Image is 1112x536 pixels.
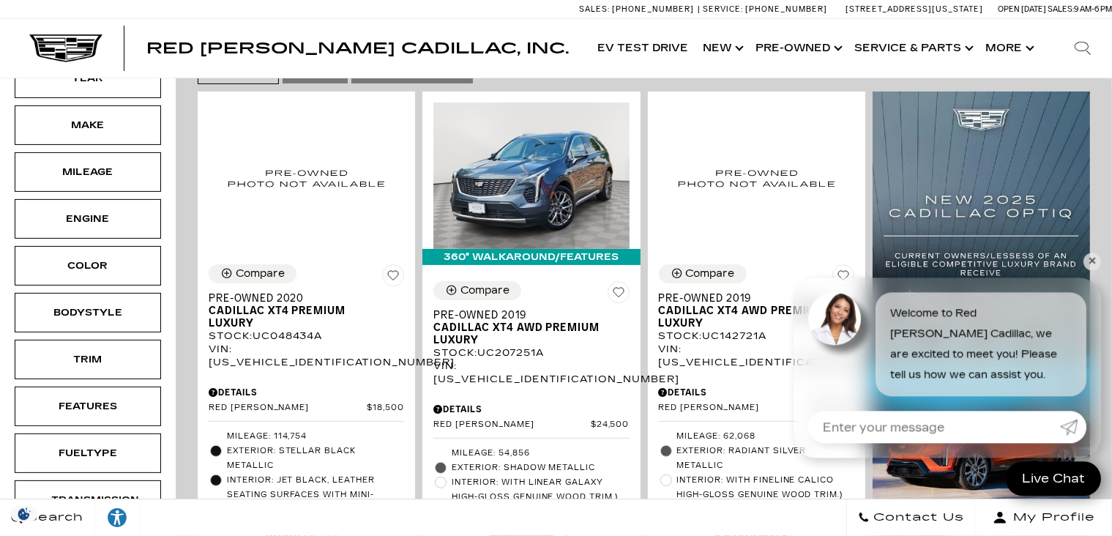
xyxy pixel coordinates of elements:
[227,444,404,473] span: Exterior: Stellar Black Metallic
[209,330,404,343] div: Stock : UC048434A
[748,19,847,78] a: Pre-Owned
[367,403,405,414] span: $18,500
[659,343,854,369] div: VIN: [US_VEHICLE_IDENTIFICATION_NUMBER]
[433,321,618,346] span: Cadillac XT4 AWD Premium Luxury
[998,4,1046,14] span: Open [DATE]
[433,103,629,249] img: 2019 Cadillac XT4 AWD Premium Luxury
[51,351,124,368] div: Trim
[452,461,629,475] span: Exterior: SHADOW METALLIC
[15,433,161,473] div: FueltypeFueltype
[209,343,404,369] div: VIN: [US_VEHICLE_IDENTIFICATION_NUMBER]
[433,403,629,416] div: Pricing Details - Pre-Owned 2019 Cadillac XT4 AWD Premium Luxury
[1074,4,1112,14] span: 9 AM-6 PM
[433,360,629,386] div: VIN: [US_VEHICLE_IDENTIFICATION_NUMBER]
[433,420,629,431] a: Red [PERSON_NAME] $24,500
[808,411,1060,443] input: Enter your message
[15,387,161,426] div: FeaturesFeatures
[422,249,640,265] div: 360° WalkAround/Features
[608,281,630,309] button: Save Vehicle
[870,507,964,528] span: Contact Us
[15,152,161,192] div: MileageMileage
[209,264,296,283] button: Compare Vehicle
[209,292,404,330] a: Pre-Owned 2020Cadillac XT4 Premium Luxury
[51,398,124,414] div: Features
[146,41,569,56] a: Red [PERSON_NAME] Cadillac, Inc.
[146,40,569,57] span: Red [PERSON_NAME] Cadillac, Inc.
[51,211,124,227] div: Engine
[7,506,41,521] section: Click to Open Cookie Consent Modal
[1048,4,1074,14] span: Sales:
[659,292,843,305] span: Pre-Owned 2019
[51,492,124,508] div: Transmission
[659,292,854,330] a: Pre-Owned 2019Cadillac XT4 AWD Premium Luxury
[15,105,161,145] div: MakeMake
[876,292,1086,396] div: Welcome to Red [PERSON_NAME] Cadillac, we are excited to meet you! Please tell us how we can assi...
[1060,411,1086,443] a: Submit
[15,340,161,379] div: TrimTrim
[686,267,735,280] div: Compare
[433,309,618,321] span: Pre-Owned 2019
[29,34,102,62] img: Cadillac Dark Logo with Cadillac White Text
[659,330,854,343] div: Stock : UC142721A
[209,103,404,253] img: 2020 Cadillac XT4 Premium Luxury
[659,264,747,283] button: Compare Vehicle
[209,305,393,330] span: Cadillac XT4 Premium Luxury
[236,267,285,280] div: Compare
[209,403,367,414] span: Red [PERSON_NAME]
[209,292,393,305] span: Pre-Owned 2020
[659,403,816,414] span: Red [PERSON_NAME]
[846,499,976,536] a: Contact Us
[209,429,404,444] li: Mileage: 114,754
[1015,470,1092,487] span: Live Chat
[659,103,854,253] img: 2019 Cadillac XT4 AWD Premium Luxury
[433,346,629,360] div: Stock : UC207251A
[579,4,610,14] span: Sales:
[846,4,983,14] a: [STREET_ADDRESS][US_STATE]
[209,403,404,414] a: Red [PERSON_NAME] $18,500
[23,507,83,528] span: Search
[95,499,140,536] a: Explore your accessibility options
[745,4,827,14] span: [PHONE_NUMBER]
[1053,19,1112,78] div: Search
[382,264,404,292] button: Save Vehicle
[695,19,748,78] a: New
[579,5,698,13] a: Sales: [PHONE_NUMBER]
[659,429,854,444] li: Mileage: 62,068
[832,264,854,292] button: Save Vehicle
[976,499,1112,536] button: Open user profile menu
[227,473,404,517] span: Interior: Jet Black, Leather seating surfaces with mini-perforated inserts
[51,305,124,321] div: Bodystyle
[808,292,861,345] img: Agent profile photo
[15,246,161,286] div: ColorColor
[51,258,124,274] div: Color
[677,444,854,473] span: Exterior: RADIANT SILVER METALLIC
[1007,507,1095,528] span: My Profile
[978,19,1039,78] button: More
[15,199,161,239] div: EngineEngine
[433,446,629,461] li: Mileage: 54,856
[1006,461,1101,496] a: Live Chat
[659,386,854,399] div: Pricing Details - Pre-Owned 2019 Cadillac XT4 AWD Premium Luxury
[659,403,854,414] a: Red [PERSON_NAME] $25,000
[847,19,978,78] a: Service & Parts
[590,19,695,78] a: EV Test Drive
[433,309,629,346] a: Pre-Owned 2019Cadillac XT4 AWD Premium Luxury
[51,445,124,461] div: Fueltype
[698,5,831,13] a: Service: [PHONE_NUMBER]
[591,420,630,431] span: $24,500
[209,386,404,399] div: Pricing Details - Pre-Owned 2020 Cadillac XT4 Premium Luxury
[95,507,139,529] div: Explore your accessibility options
[433,420,591,431] span: Red [PERSON_NAME]
[433,281,521,300] button: Compare Vehicle
[460,284,510,297] div: Compare
[7,506,41,521] img: Opt-Out Icon
[703,4,743,14] span: Service:
[51,164,124,180] div: Mileage
[452,475,629,505] span: Interior: With Linear Galaxy high-gloss genuine wood trim.)
[15,293,161,332] div: BodystyleBodystyle
[51,117,124,133] div: Make
[677,473,854,502] span: Interior: With Fineline Calico high-gloss genuine wood trim.)
[612,4,694,14] span: [PHONE_NUMBER]
[15,480,161,520] div: TransmissionTransmission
